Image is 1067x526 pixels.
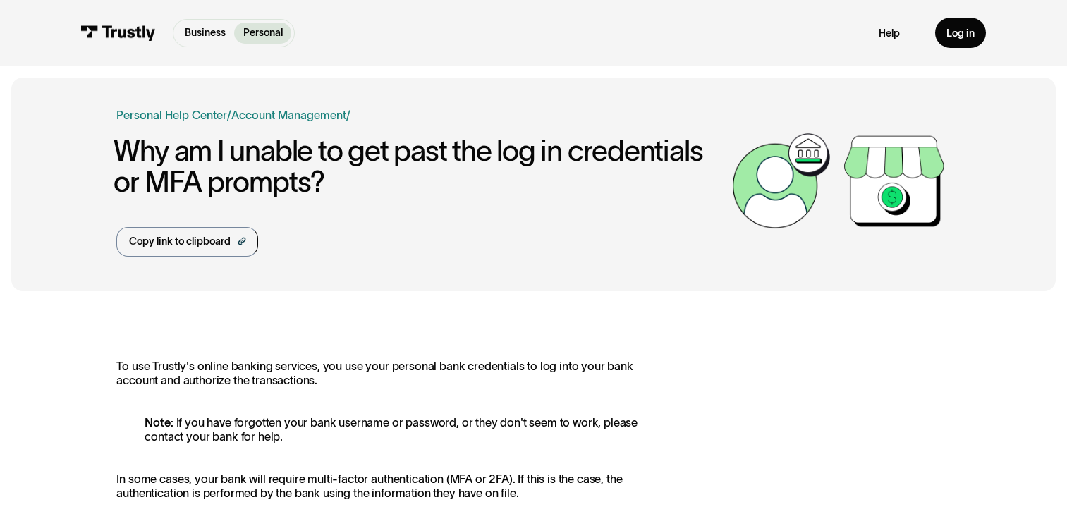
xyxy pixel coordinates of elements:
a: Personal Help Center [116,106,227,123]
h1: Why am I unable to get past the log in credentials or MFA prompts? [114,135,724,199]
div: Copy link to clipboard [129,234,231,249]
p: : If you have forgotten your bank username or password, or they don't seem to work, please contac... [116,416,653,444]
a: Help [879,27,900,40]
div: / [227,106,231,123]
p: Personal [243,25,283,40]
img: Trustly Logo [81,25,156,41]
strong: Note [145,416,170,429]
a: Copy link to clipboard [116,227,258,257]
a: Log in [935,18,987,48]
p: In some cases, your bank will require multi-factor authentication (MFA or 2FA). If this is the ca... [116,472,653,500]
div: Log in [946,27,975,40]
a: Personal [234,23,291,44]
a: Account Management [231,109,346,121]
p: Business [185,25,226,40]
a: Business [176,23,234,44]
div: / [346,106,350,123]
p: To use Trustly's online banking services, you use your personal bank credentials to log into your... [116,360,653,387]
